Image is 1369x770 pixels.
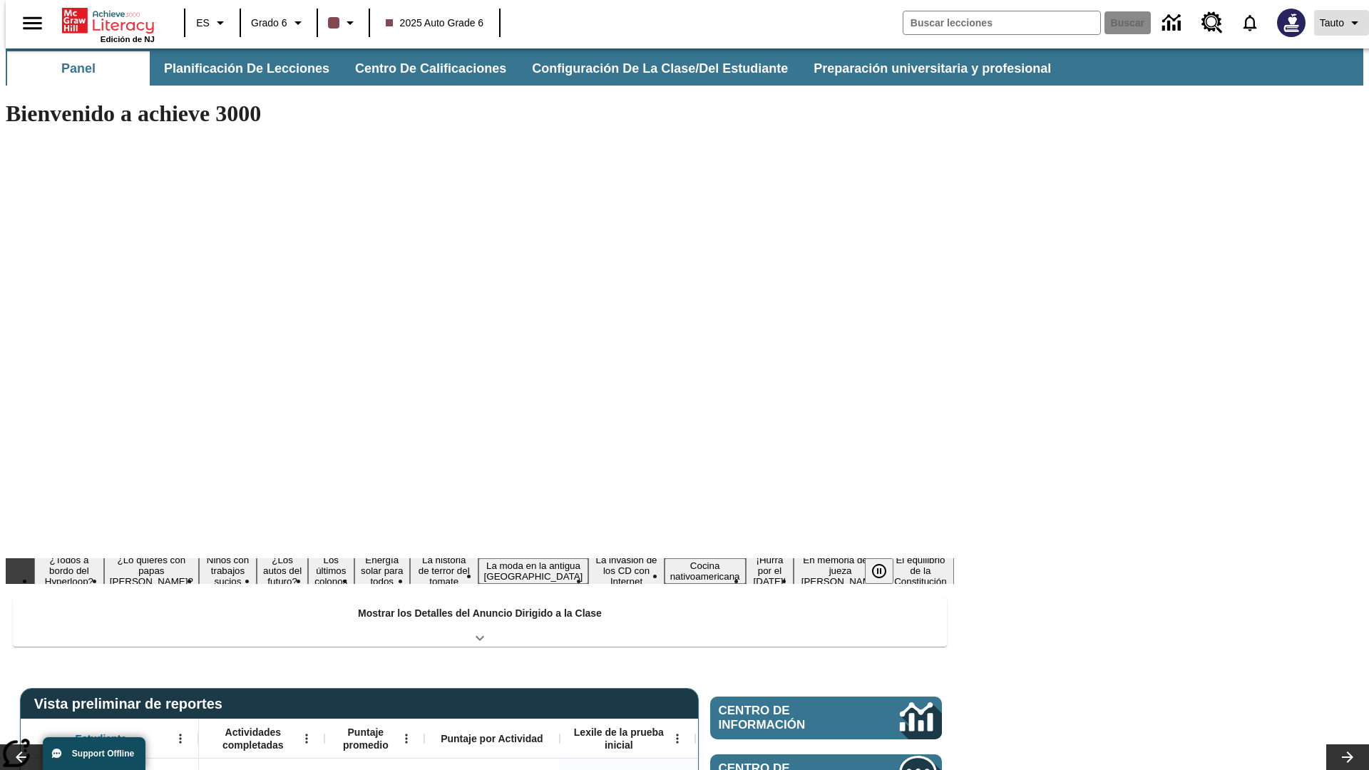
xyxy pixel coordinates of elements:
button: Diapositiva 4 ¿Los autos del futuro? [257,553,308,589]
button: Abrir menú [396,728,417,749]
span: Puntaje promedio [332,726,400,751]
h1: Bienvenido a achieve 3000 [6,101,954,127]
button: Perfil/Configuración [1314,10,1369,36]
button: Preparación universitaria y profesional [802,51,1062,86]
div: Portada [62,5,155,43]
button: Diapositiva 9 La invasión de los CD con Internet [588,553,664,589]
button: Diapositiva 8 La moda en la antigua Roma [478,558,589,584]
button: Diapositiva 10 Cocina nativoamericana [665,558,746,584]
button: Pausar [865,558,893,584]
div: Subbarra de navegación [6,48,1363,86]
span: Centro de información [719,704,852,732]
a: Notificaciones [1231,4,1268,41]
button: Abrir el menú lateral [11,2,53,44]
button: Centro de calificaciones [344,51,518,86]
button: Escoja un nuevo avatar [1268,4,1314,41]
span: Lexile de la prueba inicial [567,726,671,751]
button: Diapositiva 12 En memoria de la jueza O'Connor [794,553,886,589]
a: Centro de recursos, Se abrirá en una pestaña nueva. [1193,4,1231,42]
span: Puntaje por Actividad [441,732,543,745]
button: Panel [7,51,150,86]
button: Carrusel de lecciones, seguir [1326,744,1369,770]
button: Diapositiva 5 Los últimos colonos [308,553,354,589]
span: Grado 6 [251,16,287,31]
button: Diapositiva 11 ¡Hurra por el Día de la Constitución! [746,553,794,589]
button: Diapositiva 7 La historia de terror del tomate [410,553,478,589]
span: Tauto [1320,16,1344,31]
button: Diapositiva 3 Niños con trabajos sucios [199,553,257,589]
div: Subbarra de navegación [6,51,1064,86]
button: El color de la clase es café oscuro. Cambiar el color de la clase. [322,10,364,36]
button: Diapositiva 2 ¿Lo quieres con papas fritas? [104,553,199,589]
a: Centro de información [1154,4,1193,43]
button: Diapositiva 6 Energía solar para todos [354,553,410,589]
span: Estudiante [76,732,127,745]
button: Diapositiva 1 ¿Todos a bordo del Hyperloop? [34,553,104,589]
span: Support Offline [72,749,134,759]
button: Grado: Grado 6, Elige un grado [245,10,312,36]
button: Diapositiva 13 El equilibrio de la Constitución [887,553,954,589]
button: Abrir menú [667,728,688,749]
span: ES [196,16,210,31]
button: Support Offline [43,737,145,770]
div: Pausar [865,558,908,584]
span: Edición de NJ [101,35,155,43]
button: Lenguaje: ES, Selecciona un idioma [190,10,235,36]
span: Vista preliminar de reportes [34,696,230,712]
button: Configuración de la clase/del estudiante [521,51,799,86]
button: Abrir menú [170,728,191,749]
img: Avatar [1277,9,1306,37]
button: Abrir menú [296,728,317,749]
span: 2025 Auto Grade 6 [386,16,484,31]
a: Centro de información [710,697,942,739]
span: Actividades completadas [206,726,300,751]
input: Buscar campo [903,11,1100,34]
p: Mostrar los Detalles del Anuncio Dirigido a la Clase [358,606,602,621]
a: Portada [62,6,155,35]
button: Planificación de lecciones [153,51,341,86]
div: Mostrar los Detalles del Anuncio Dirigido a la Clase [13,597,947,647]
